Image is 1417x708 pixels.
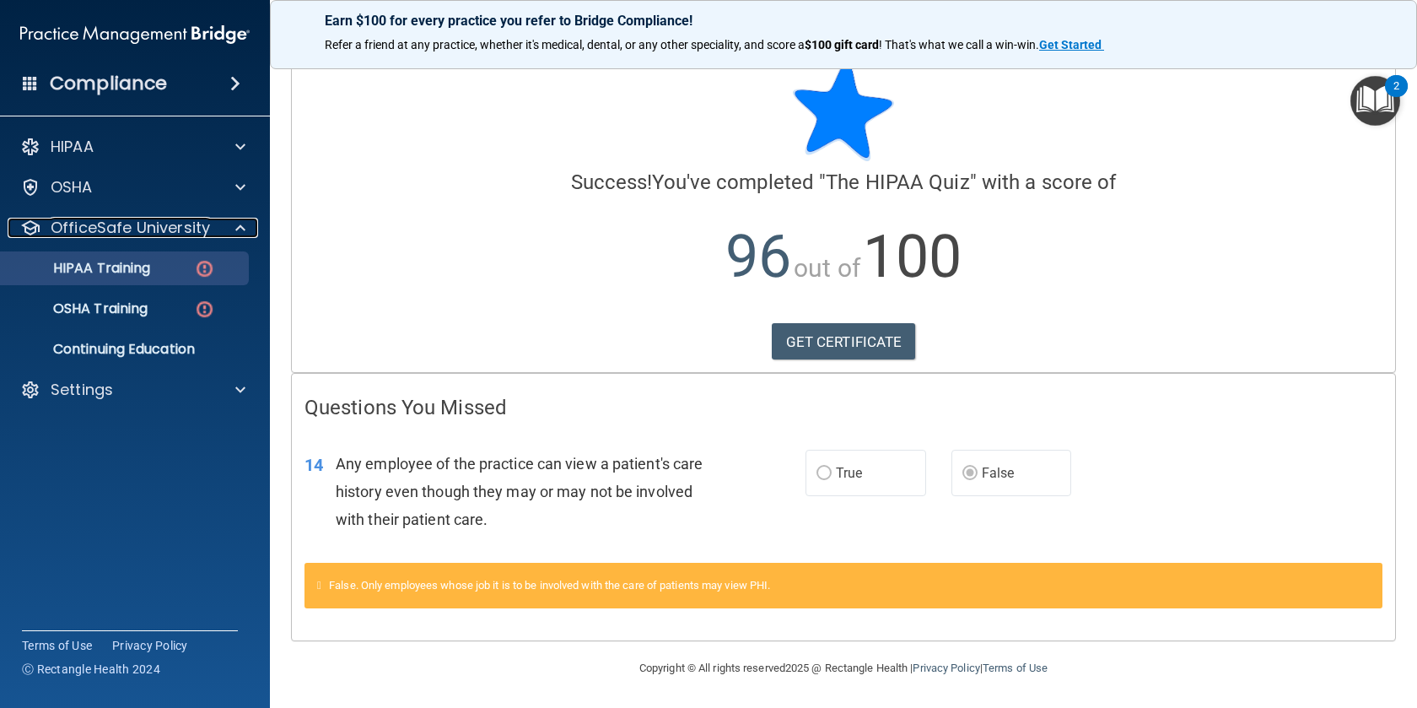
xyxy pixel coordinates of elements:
[962,467,978,480] input: False
[51,177,93,197] p: OSHA
[794,253,860,283] span: out of
[863,222,962,291] span: 100
[194,299,215,320] img: danger-circle.6113f641.png
[22,661,160,678] span: Ⓒ Rectangle Health 2024
[50,72,167,95] h4: Compliance
[20,137,245,157] a: HIPAA
[304,171,1382,193] h4: You've completed " " with a score of
[805,38,879,51] strong: $100 gift card
[826,170,969,194] span: The HIPAA Quiz
[22,637,92,654] a: Terms of Use
[336,455,703,528] span: Any employee of the practice can view a patient's care history even though they may or may not be...
[304,455,323,475] span: 14
[725,222,791,291] span: 96
[304,397,1382,419] h4: Questions You Missed
[982,465,1015,481] span: False
[325,13,1362,29] p: Earn $100 for every practice you refer to Bridge Compliance!
[20,380,245,400] a: Settings
[1039,38,1102,51] strong: Get Started
[20,177,245,197] a: OSHA
[913,662,979,674] a: Privacy Policy
[11,260,150,277] p: HIPAA Training
[983,662,1048,674] a: Terms of Use
[571,170,653,194] span: Success!
[1039,38,1104,51] a: Get Started
[816,467,832,480] input: True
[793,60,894,161] img: blue-star-rounded.9d042014.png
[772,323,916,360] a: GET CERTIFICATE
[329,579,770,592] span: False. Only employees whose job it is to be involved with the care of patients may view PHI.
[1350,76,1400,126] button: Open Resource Center, 2 new notifications
[536,641,1151,695] div: Copyright © All rights reserved 2025 @ Rectangle Health | |
[20,218,245,238] a: OfficeSafe University
[51,380,113,400] p: Settings
[1393,86,1399,108] div: 2
[879,38,1039,51] span: ! That's what we call a win-win.
[51,137,94,157] p: HIPAA
[836,465,862,481] span: True
[11,341,241,358] p: Continuing Education
[112,637,188,654] a: Privacy Policy
[11,300,148,317] p: OSHA Training
[325,38,805,51] span: Refer a friend at any practice, whether it's medical, dental, or any other speciality, and score a
[20,18,250,51] img: PMB logo
[194,258,215,279] img: danger-circle.6113f641.png
[51,218,210,238] p: OfficeSafe University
